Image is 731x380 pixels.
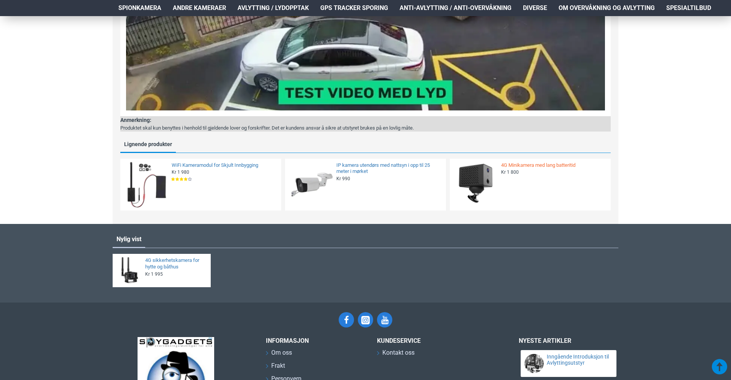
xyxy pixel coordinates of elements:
a: IP kamera utendørs med nattsyn i opp til 25 meter i mørket [336,162,441,175]
span: Anti-avlytting / Anti-overvåkning [400,3,511,13]
img: WiFi Kameramodul for Skjult Innbygging [123,161,170,208]
div: Anmerkning: [120,116,414,124]
span: Om oss [271,348,292,357]
span: Kr 1 980 [172,169,189,175]
div: Produktet skal kun benyttes i henhold til gjeldende lover og forskrifter. Det er kundens ansvar å... [120,124,414,132]
span: Om overvåkning og avlytting [559,3,655,13]
img: 4G sikkerhetskamera for hytte og båthus [115,257,143,285]
a: 4G sikkerhetskamera for hytte og båthus [145,257,206,270]
span: Kr 990 [336,176,350,182]
span: Kr 1 800 [501,169,519,175]
a: Inngående Introduksjon til Avlyttingsutstyr [547,354,610,366]
span: Avlytting / Lydopptak [238,3,309,13]
span: Diverse [523,3,547,13]
span: Kontakt oss [382,348,415,357]
a: Nylig vist [113,232,145,247]
a: Frakt [266,361,285,374]
span: Frakt [271,361,285,370]
img: 4G Minikamera med lang batteritid [452,161,499,208]
a: WiFi Kameramodul for Skjult Innbygging [172,162,277,169]
a: Kontakt oss [377,348,415,361]
span: Spionkamera [118,3,161,13]
img: IP kamera utendørs med nattsyn i opp til 25 meter i mørket [288,161,334,208]
span: GPS Tracker Sporing [320,3,388,13]
a: Om oss [266,348,292,361]
span: Andre kameraer [173,3,226,13]
h3: Nyeste artikler [519,337,618,344]
span: Kr 1 995 [145,271,163,277]
h3: INFORMASJON [266,337,365,344]
h3: Kundeservice [377,337,492,344]
a: Lignende produkter [120,139,176,152]
span: Spesialtilbud [666,3,711,13]
a: 4G Minikamera med lang batteritid [501,162,606,169]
